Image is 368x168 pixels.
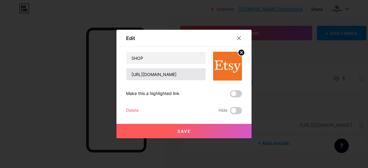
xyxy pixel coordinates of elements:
[177,129,191,134] span: Save
[126,107,139,114] div: Delete
[116,124,252,138] button: Save
[126,35,135,42] div: Edit
[126,52,206,64] input: Title
[126,90,179,97] div: Make this a highlighted link
[126,68,206,80] input: URL
[213,52,242,81] img: link_thumbnail
[219,107,228,114] span: Hide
